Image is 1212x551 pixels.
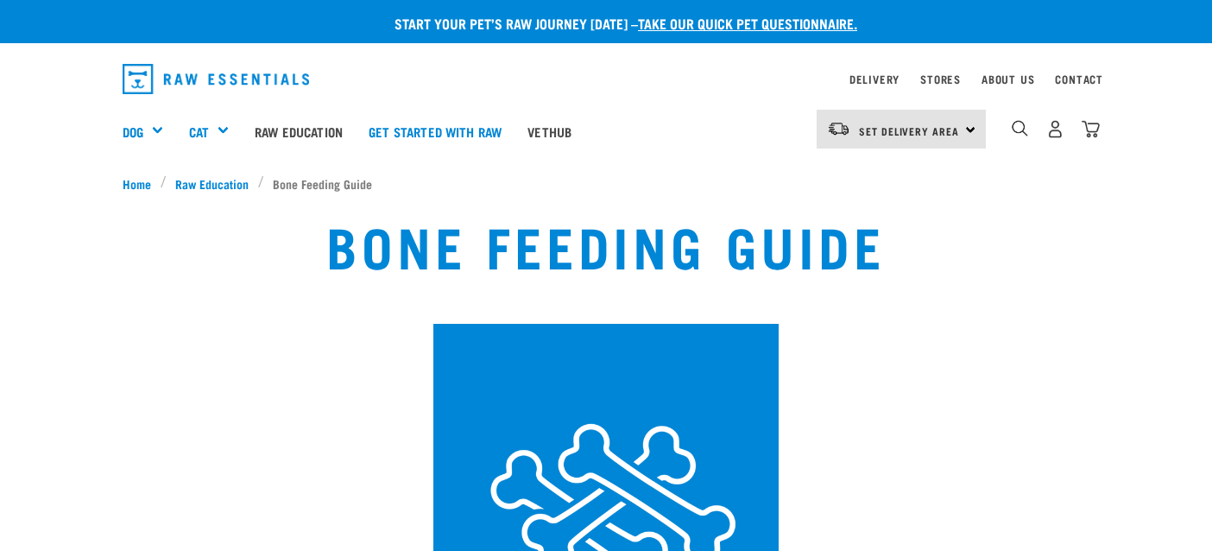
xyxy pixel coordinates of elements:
a: Home [123,174,161,193]
nav: dropdown navigation [109,57,1103,101]
a: Raw Education [242,97,356,166]
span: Home [123,174,151,193]
img: home-icon-1@2x.png [1012,120,1028,136]
img: home-icon@2x.png [1082,120,1100,138]
span: Raw Education [175,174,249,193]
a: Contact [1055,76,1103,82]
a: Cat [189,122,209,142]
img: user.png [1046,120,1064,138]
img: Raw Essentials Logo [123,64,309,94]
a: Dog [123,122,143,142]
a: Stores [920,76,961,82]
h1: Bone Feeding Guide [326,213,885,275]
span: Set Delivery Area [859,128,959,134]
nav: breadcrumbs [123,174,1089,193]
a: Delivery [849,76,900,82]
a: take our quick pet questionnaire. [638,19,857,27]
a: Get started with Raw [356,97,514,166]
img: van-moving.png [827,121,850,136]
a: Raw Education [167,174,258,193]
a: Vethub [514,97,584,166]
a: About Us [982,76,1034,82]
